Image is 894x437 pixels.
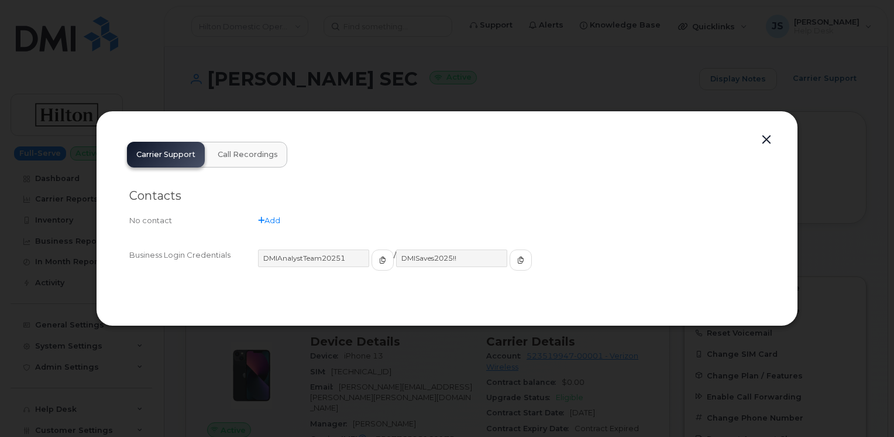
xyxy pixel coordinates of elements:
div: / [258,250,765,281]
iframe: Messenger Launcher [843,386,885,428]
div: Business Login Credentials [129,250,258,281]
span: Call Recordings [218,150,278,159]
a: Add [258,216,280,225]
div: No contact [129,215,258,226]
h2: Contacts [129,189,765,203]
button: copy to clipboard [372,250,394,271]
button: copy to clipboard [510,250,532,271]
